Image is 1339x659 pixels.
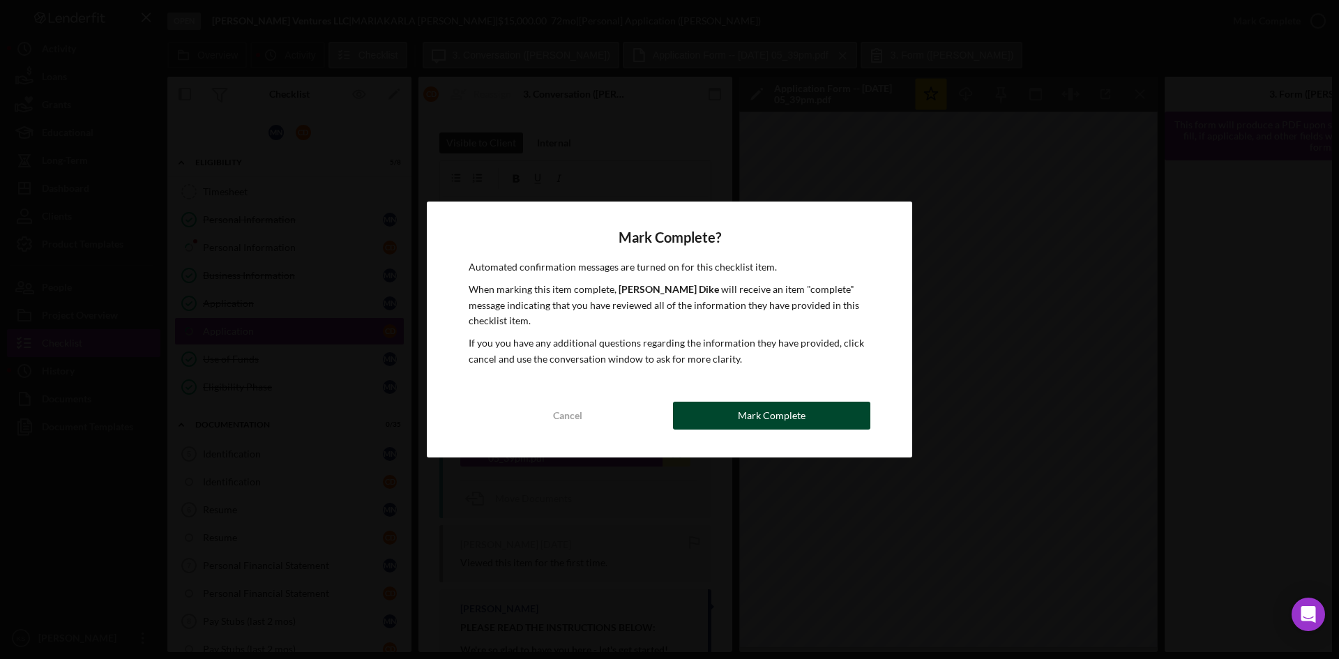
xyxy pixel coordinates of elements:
[469,402,666,430] button: Cancel
[469,229,870,245] h4: Mark Complete?
[553,402,582,430] div: Cancel
[619,283,719,295] b: [PERSON_NAME] Dike
[673,402,870,430] button: Mark Complete
[469,259,870,275] p: Automated confirmation messages are turned on for this checklist item.
[469,335,870,367] p: If you you have any additional questions regarding the information they have provided, click canc...
[469,282,870,328] p: When marking this item complete, will receive an item "complete" message indicating that you have...
[1292,598,1325,631] div: Open Intercom Messenger
[738,402,805,430] div: Mark Complete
